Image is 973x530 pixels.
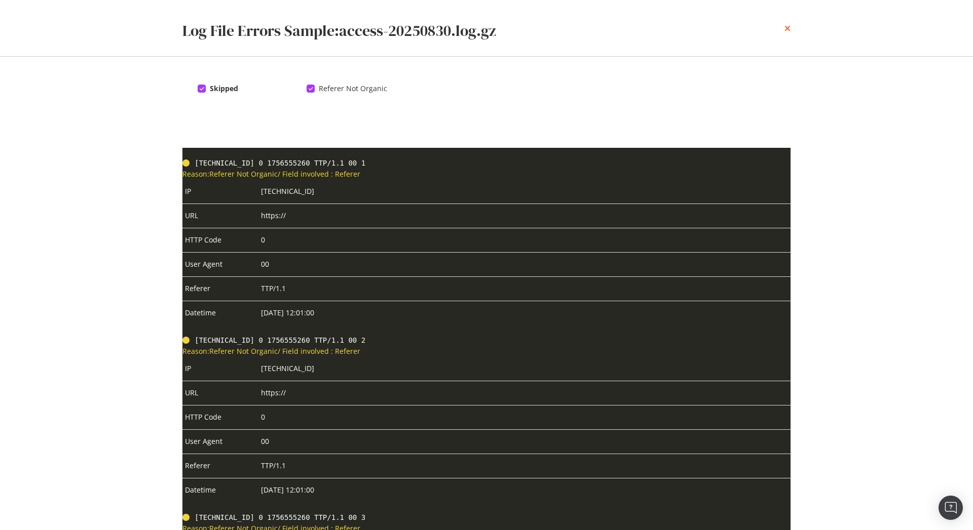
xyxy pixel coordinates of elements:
span: [TECHNICAL_ID] 0 1756555260 TTP/1.1 00 1 [195,159,365,167]
td: [TECHNICAL_ID] [258,356,791,381]
td: TTP/1.1 [258,454,791,478]
td: Datetime [182,301,258,325]
td: URL [182,381,258,405]
td: HTTP Code [182,405,258,429]
td: [DATE] 12:01:00 [258,301,791,325]
td: User Agent [182,429,258,454]
td: 00 [258,252,791,276]
span: [TECHNICAL_ID] 0 1756555260 TTP/1.1 00 2 [195,336,365,344]
h2: Log File Errors Sample: access-20250830.log.gz [182,22,496,39]
td: IP [182,356,258,381]
td: Referer [182,276,258,301]
span: [TECHNICAL_ID] 0 1756555260 TTP/1.1 00 3 [195,513,365,521]
td: Referer [182,454,258,478]
span: Reason: Referer Not Organic [182,169,278,179]
td: Datetime [182,478,258,502]
span: Reason: Referer Not Organic [182,346,278,356]
td: 0 [258,405,791,429]
span: Referer Not Organic [319,84,387,94]
span: Skipped [210,84,238,94]
td: HTTP Code [182,228,258,252]
span: / Field involved : Referer [278,346,360,356]
td: [TECHNICAL_ID] [258,179,791,203]
td: 0 [258,228,791,252]
td: https:// [258,381,791,405]
div: times [784,12,791,44]
td: 00 [258,429,791,454]
td: [DATE] 12:01:00 [258,478,791,502]
td: User Agent [182,252,258,276]
span: / Field involved : Referer [278,169,360,179]
td: TTP/1.1 [258,276,791,301]
td: https:// [258,203,791,228]
td: IP [182,179,258,203]
td: URL [182,203,258,228]
div: Open Intercom Messenger [939,496,963,520]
